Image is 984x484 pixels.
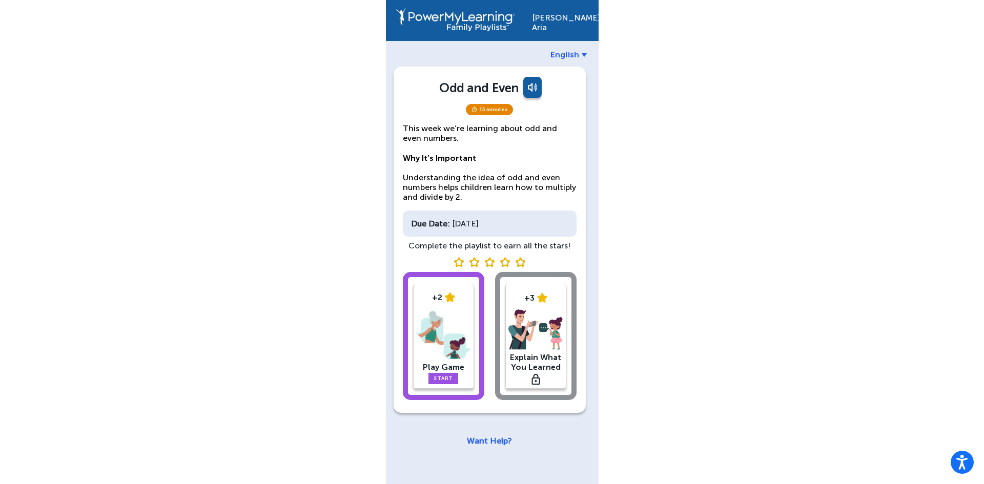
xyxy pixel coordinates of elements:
[532,8,588,32] div: [PERSON_NAME] Aria
[550,50,579,59] span: English
[500,257,510,267] img: blank star
[403,211,577,237] div: [DATE]
[466,104,513,115] span: 15 minutes
[515,257,525,267] img: blank star
[471,107,478,113] img: timer.svg
[403,241,577,250] div: Complete the playlist to earn all the stars!
[550,50,587,59] a: English
[454,257,464,267] img: blank star
[469,257,479,267] img: blank star
[416,308,471,362] img: play-game.png
[428,373,458,384] a: Start
[403,123,577,202] p: This week we’re learning about odd and even numbers. Understanding the idea of odd and even numbe...
[531,374,540,385] img: lock.svg
[445,292,455,302] img: star
[484,257,495,267] img: blank star
[416,362,471,372] div: Play Game
[411,219,450,228] div: Due Date:
[396,8,515,31] img: PowerMyLearning Connect
[416,292,471,302] div: +2
[467,436,512,446] a: Want Help?
[403,153,476,163] strong: Why It’s Important
[439,80,519,95] div: Odd and Even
